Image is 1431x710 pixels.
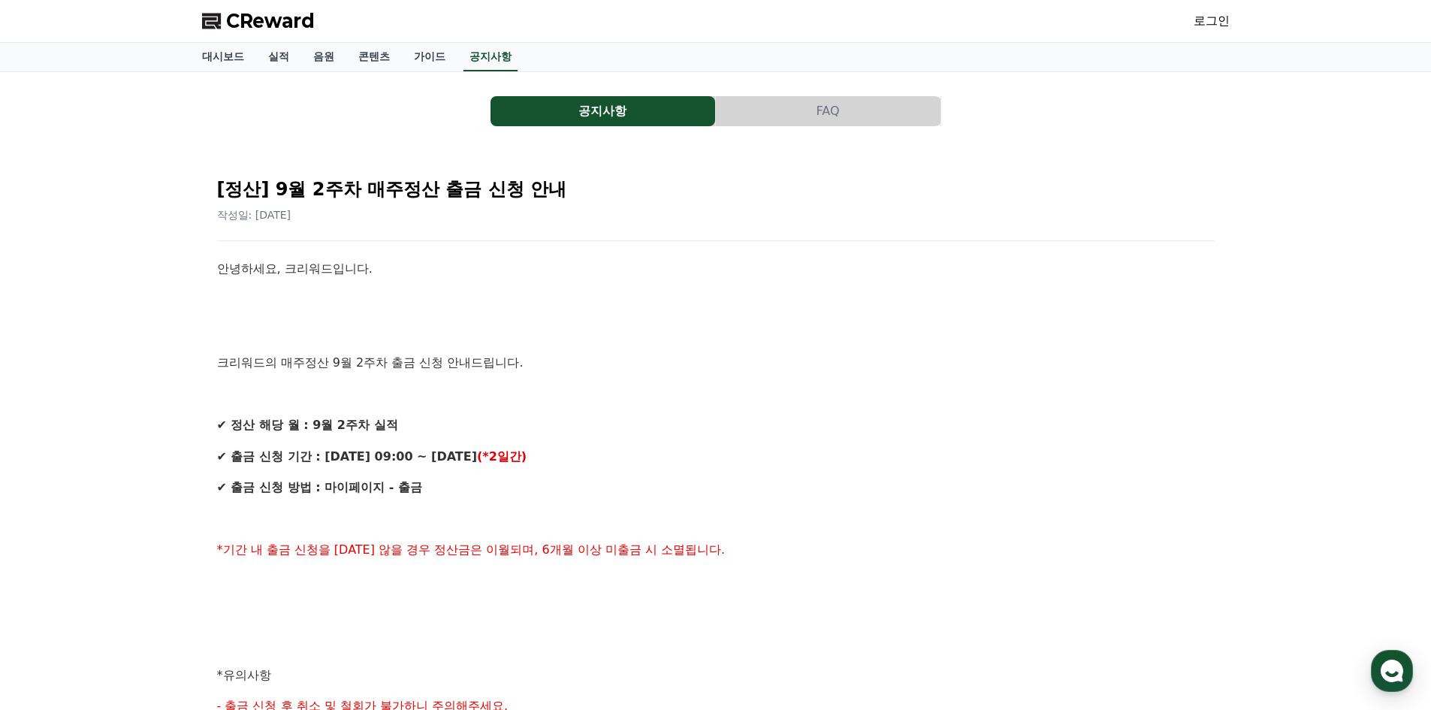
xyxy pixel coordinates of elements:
[402,43,457,71] a: 가이드
[491,96,715,126] button: 공지사항
[491,96,716,126] a: 공지사항
[202,9,315,33] a: CReward
[346,43,402,71] a: 콘텐츠
[477,449,527,464] strong: (*2일간)
[226,9,315,33] span: CReward
[190,43,256,71] a: 대시보드
[217,668,271,682] span: *유의사항
[217,480,422,494] strong: ✔ 출금 신청 방법 : 마이페이지 - 출금
[1194,12,1230,30] a: 로그인
[256,43,301,71] a: 실적
[217,177,1215,201] h2: [정산] 9월 2주차 매주정산 출금 신청 안내
[217,353,1215,373] p: 크리워드의 매주정산 9월 2주차 출금 신청 안내드립니다.
[217,418,398,432] strong: ✔ 정산 해당 월 : 9월 2주차 실적
[217,259,1215,279] p: 안녕하세요, 크리워드입니다.
[463,43,518,71] a: 공지사항
[301,43,346,71] a: 음원
[217,449,477,464] strong: ✔ 출금 신청 기간 : [DATE] 09:00 ~ [DATE]
[716,96,940,126] button: FAQ
[217,209,291,221] span: 작성일: [DATE]
[217,542,726,557] span: *기간 내 출금 신청을 [DATE] 않을 경우 정산금은 이월되며, 6개월 이상 미출금 시 소멸됩니다.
